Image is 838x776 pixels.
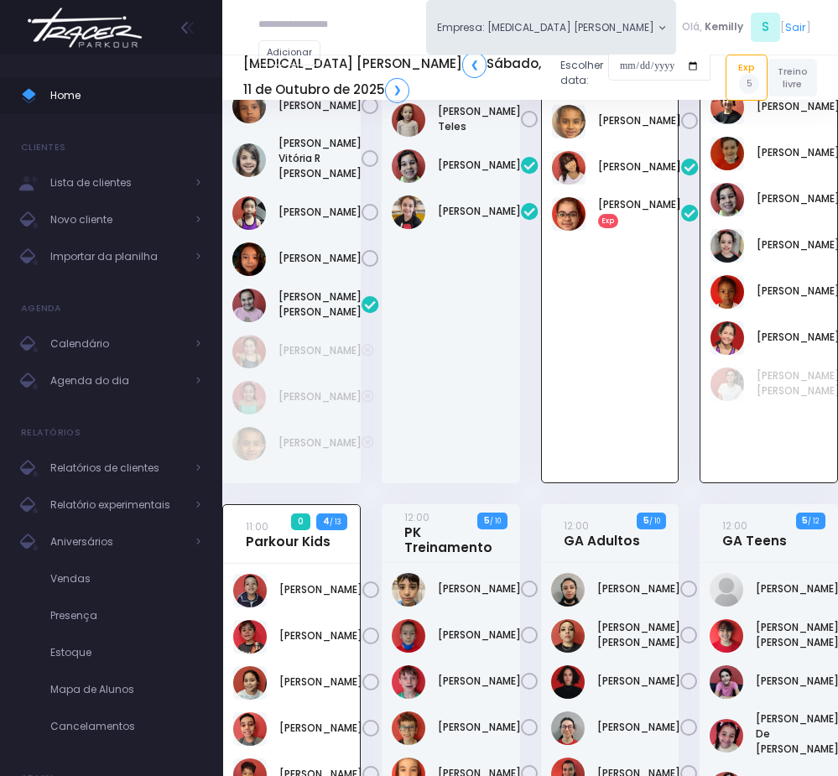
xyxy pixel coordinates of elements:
img: Maria Vitória R Vieira [232,143,266,177]
span: 5 [739,74,759,94]
small: / 10 [649,516,660,526]
span: Estoque [50,642,201,664]
img: Davi Ettore Giuliano [233,620,267,654]
div: Escolher data: [243,47,710,107]
a: 12:00PK Treinamento [404,509,492,555]
a: [PERSON_NAME] [438,158,521,173]
small: 11:00 [246,519,268,534]
span: Lista de clientes [50,172,185,194]
h4: Agenda [21,292,62,326]
a: [PERSON_NAME] [278,205,362,220]
small: / 10 [490,516,501,526]
a: [PERSON_NAME] [278,389,362,404]
img: Helena Maschião Bizin [392,149,425,183]
a: [PERSON_NAME] [278,435,362,450]
img: Artur Siqueira [233,574,267,607]
a: [PERSON_NAME] [597,674,680,689]
strong: 5 [802,514,808,527]
img: Khalel Mancini Borsoi [392,665,425,699]
img: Lorena Nunes Ramos [552,197,586,231]
small: / 13 [330,517,341,527]
span: Olá, [682,19,702,34]
strong: 4 [323,515,330,528]
a: [PERSON_NAME] [279,674,362,690]
span: Home [50,85,201,107]
img: Laura Marques Collicchio [710,229,744,263]
a: Sair [785,19,806,35]
span: 0 [291,513,310,530]
img: Isadora Soares de Sousa Santos [710,719,743,753]
img: Lays Pacheco [551,665,585,699]
a: ❮ [462,52,487,77]
a: [PERSON_NAME] [438,204,521,219]
span: Relatórios de clientes [50,457,185,479]
span: Aniversários [50,531,185,553]
img: Maya Froeder Teles [392,103,425,137]
img: Sara Santos [232,427,266,461]
img: Arthur Castro [392,573,425,607]
span: Vendas [50,568,201,590]
a: [PERSON_NAME] Teles [438,104,521,134]
img: Amanda Pereira Sobral [710,573,743,607]
a: [PERSON_NAME] [278,343,362,358]
a: [PERSON_NAME] [PERSON_NAME] [597,620,680,650]
a: [PERSON_NAME]Exp [598,197,681,227]
a: [PERSON_NAME] [598,113,681,128]
img: Laura Varjão [710,275,744,309]
img: Camila de Sousa Alves [551,619,585,653]
img: Felipe Ribeiro Pallares Chores [233,712,267,746]
img: Helena Maschião Bizin [710,183,744,216]
img: Amanda Henrique [551,573,585,607]
span: Kemilly [705,19,743,34]
span: Agenda do dia [50,370,185,392]
a: Exp5 [726,55,768,100]
a: 11:00Parkour Kids [246,518,331,549]
a: [PERSON_NAME] Vitória R [PERSON_NAME] [278,136,362,181]
span: Exp [598,214,619,227]
small: 12:00 [404,510,429,524]
img: Ligia Lima Trombetta [551,711,585,745]
a: [PERSON_NAME] [597,581,680,596]
a: [PERSON_NAME] [PERSON_NAME] [278,289,362,320]
a: [PERSON_NAME] [279,582,362,597]
small: 12:00 [722,518,747,533]
a: Adicionar [258,40,320,65]
img: Miguel Chanquet [392,711,425,745]
img: Gustavo Yuto Ueno Andrade [392,619,425,653]
img: Serena Tseng [232,196,266,230]
a: Treino livre [768,59,817,96]
a: [PERSON_NAME] [438,581,521,596]
img: Lívia Fontoura Machado Liberal [392,195,425,229]
a: 12:00GA Teens [722,518,787,549]
a: [PERSON_NAME] [278,251,362,266]
a: 12:00GA Adultos [564,518,640,549]
h5: [MEDICAL_DATA] [PERSON_NAME] Sábado, 11 de Outubro de 2025 [243,52,548,102]
span: Relatório experimentais [50,494,185,516]
img: Manuela Moretz Andrade [710,321,744,355]
img: Elisa Miranda Diniz [233,666,267,700]
a: [PERSON_NAME] [438,674,521,689]
a: [PERSON_NAME] [279,628,362,643]
span: Cancelamentos [50,716,201,737]
span: Presença [50,605,201,627]
a: [PERSON_NAME] [597,720,680,735]
h4: Clientes [21,131,65,164]
div: [ ] [676,10,817,44]
img: Giovana Simões [710,137,744,170]
small: / 12 [808,516,819,526]
img: Giovanna Campion Landi Visconti [710,665,743,699]
span: Importar da planilha [50,246,185,268]
img: Sara Santos [552,105,586,138]
span: Calendário [50,333,185,355]
img: Larissa Yamaguchi [232,381,266,414]
img: Maria Eduarda Wallace de Souza [710,367,744,401]
a: [PERSON_NAME] [598,159,681,174]
a: [PERSON_NAME] [279,721,362,736]
img: Carolina soares gomes [552,151,586,185]
img: Sofia Rodrigues Gonçalves [232,242,266,276]
small: 12:00 [564,518,589,533]
a: [PERSON_NAME] [438,628,521,643]
a: ❯ [385,78,409,103]
strong: 5 [484,514,490,527]
img: Isabella Yamaguchi [232,335,266,368]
